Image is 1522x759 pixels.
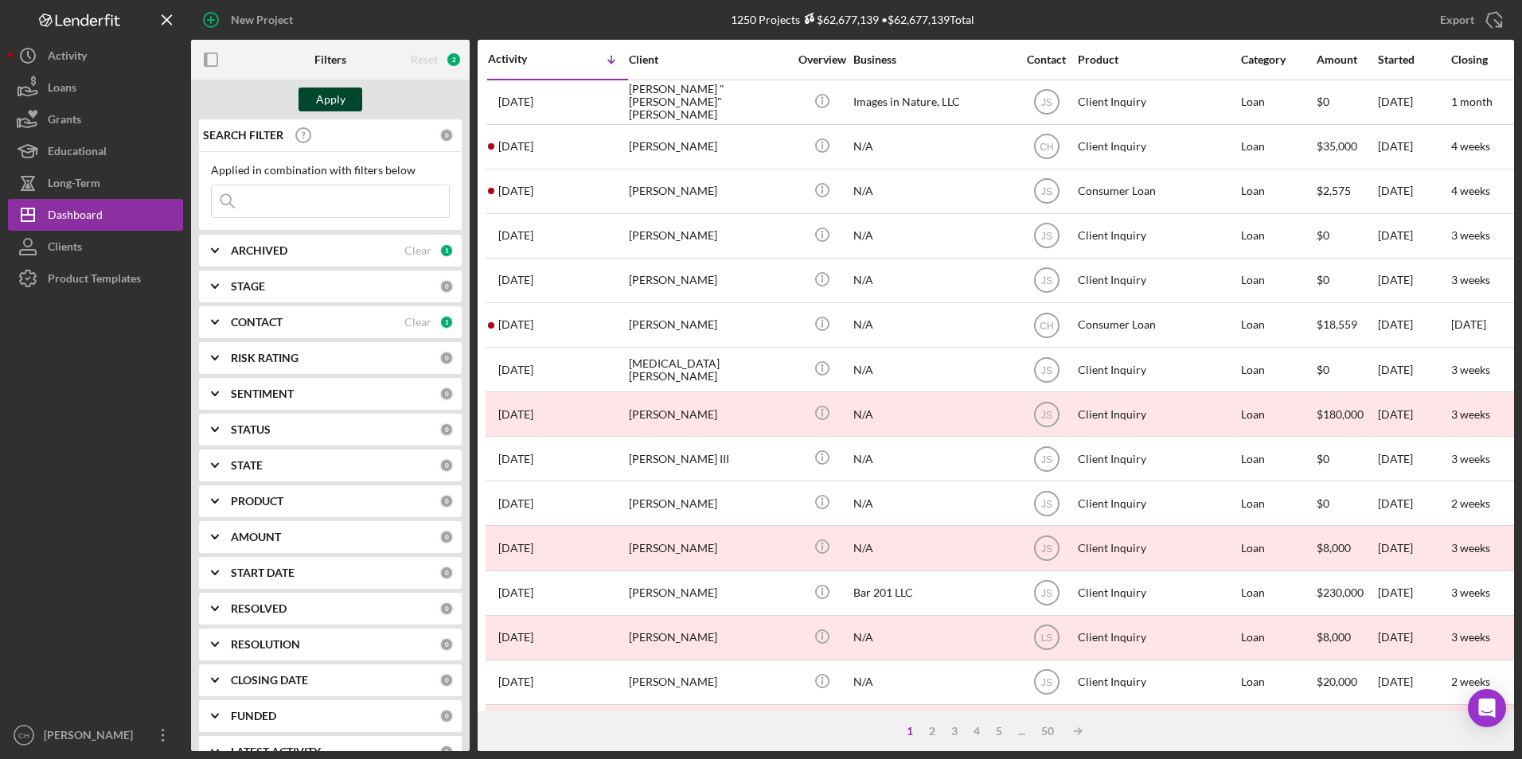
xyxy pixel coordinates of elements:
text: JS [1040,498,1052,509]
div: 0 [439,745,454,759]
time: 2025-08-19 17:07 [498,364,533,376]
div: N/A [853,661,1013,703]
div: N/A [853,215,1013,257]
text: CH [18,731,29,740]
div: $62,677,139 [800,13,879,26]
text: CH [1040,320,1053,331]
div: 0 [439,494,454,508]
div: Client Inquiry [1078,617,1237,659]
time: 2 weeks [1451,675,1490,688]
div: [DATE] [1378,348,1450,391]
div: 2 [921,725,943,738]
div: Loan [1241,617,1315,659]
div: 1250 Projects • $62,677,139 Total [731,13,974,26]
div: Client Inquiry [1078,572,1237,614]
div: [PERSON_NAME] [629,617,788,659]
div: Loans [48,72,76,107]
time: 2025-08-20 00:56 [498,274,533,286]
div: 0 [439,637,454,652]
div: Consumer Loan [1078,304,1237,346]
div: $0 [1317,438,1376,480]
time: 1 month [1451,95,1493,108]
div: [DATE] [1378,126,1450,168]
div: Client Inquiry [1078,706,1237,748]
div: N/A [853,438,1013,480]
time: 2025-08-22 19:41 [498,185,533,197]
b: STAGE [231,280,265,293]
div: Client Inquiry [1078,482,1237,524]
div: N/A [853,348,1013,391]
div: Business [853,53,1013,66]
div: [DATE] [1378,304,1450,346]
time: 2025-08-19 21:54 [498,318,533,331]
div: $8,000 [1317,527,1376,569]
time: 3 weeks [1451,541,1490,555]
b: RISK RATING [231,352,299,364]
div: $8,000 [1317,617,1376,659]
button: Clients [8,231,183,263]
div: Client Inquiry [1078,126,1237,168]
time: 4 weeks [1451,184,1490,197]
div: [DATE] [1378,393,1450,435]
div: Apply [316,88,345,111]
div: [PERSON_NAME] "[PERSON_NAME]" [PERSON_NAME] [629,81,788,123]
div: [PERSON_NAME] [629,170,788,212]
text: JS [1040,588,1052,599]
div: $20,000 [1317,661,1376,703]
div: Loan [1241,393,1315,435]
div: $0 [1317,81,1376,123]
text: JS [1040,364,1052,376]
div: [MEDICAL_DATA][PERSON_NAME] [629,348,788,391]
div: $20,000 [1317,706,1376,748]
div: N/A [853,482,1013,524]
div: Contact [1017,53,1076,66]
div: 0 [439,351,454,365]
div: 0 [439,387,454,401]
div: 50 [1033,725,1062,738]
text: JS [1040,97,1052,108]
div: 1 [899,725,921,738]
b: SEARCH FILTER [203,129,283,142]
div: 0 [439,279,454,294]
b: LATEST ACTIVITY [231,745,321,758]
div: Client Inquiry [1078,215,1237,257]
b: ARCHIVED [231,244,287,257]
div: Loan [1241,482,1315,524]
div: Clear [404,244,431,257]
time: 2025-08-26 01:14 [498,140,533,153]
time: 4 weeks [1451,139,1490,153]
div: Product Templates [48,263,141,298]
a: Activity [8,40,183,72]
div: Overview [792,53,852,66]
div: Client Inquiry [1078,438,1237,480]
div: Client Inquiry [1078,661,1237,703]
div: 3 [943,725,966,738]
div: [PERSON_NAME] [629,706,788,748]
text: JS [1040,543,1052,555]
button: Grants [8,103,183,135]
div: Loan [1241,348,1315,391]
div: Loan [1241,572,1315,614]
div: 1 [439,243,454,258]
b: PRODUCT [231,495,283,508]
div: Client Inquiry [1078,393,1237,435]
div: [DATE] [1378,81,1450,123]
text: LS [1040,632,1052,644]
div: Client [629,53,788,66]
text: JS [1040,677,1052,688]
div: [PERSON_NAME] [629,126,788,168]
time: 3 weeks [1451,273,1490,286]
div: 1 [439,315,454,329]
div: Loan [1241,215,1315,257]
div: N/A [853,527,1013,569]
a: Product Templates [8,263,183,294]
button: Educational [8,135,183,167]
time: [DATE] [1451,317,1486,331]
time: 2 weeks [1451,496,1490,510]
time: 3 weeks [1451,452,1490,465]
time: 2025-08-14 17:29 [498,675,533,688]
div: [PERSON_NAME] [629,304,788,346]
b: START DATE [231,566,295,579]
div: [DATE] [1378,438,1450,480]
